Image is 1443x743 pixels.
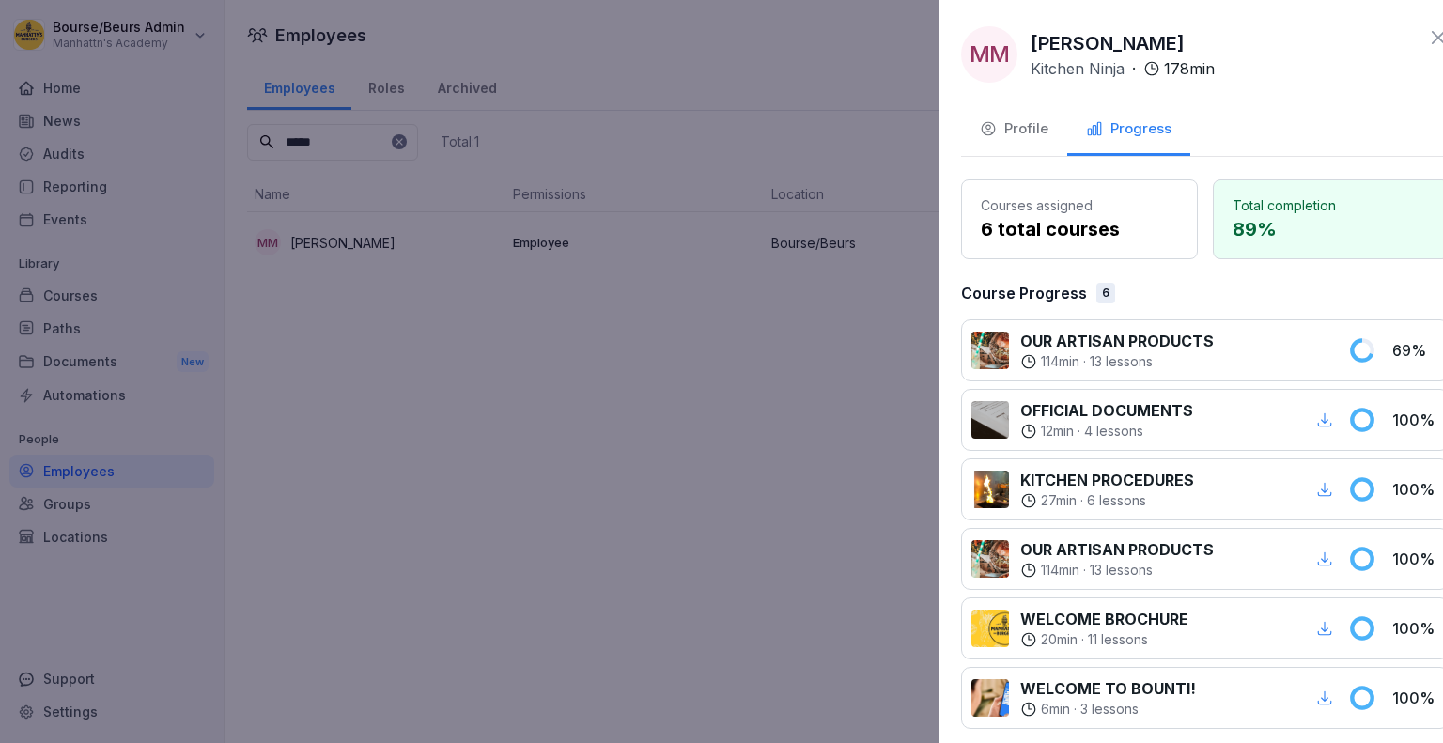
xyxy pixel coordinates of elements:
div: · [1020,561,1214,580]
p: 100 % [1392,687,1439,709]
p: 4 lessons [1084,422,1143,441]
p: 11 lessons [1088,630,1148,649]
p: OUR ARTISAN PRODUCTS [1020,538,1214,561]
p: 13 lessons [1090,561,1153,580]
p: OUR ARTISAN PRODUCTS [1020,330,1214,352]
p: 20 min [1041,630,1078,649]
p: 13 lessons [1090,352,1153,371]
button: Progress [1067,105,1190,156]
p: 3 lessons [1080,700,1139,719]
div: Progress [1086,118,1171,140]
p: 69 % [1392,339,1439,362]
div: · [1020,422,1193,441]
div: MM [961,26,1017,83]
div: · [1031,57,1215,80]
p: 6 min [1041,700,1070,719]
div: · [1020,700,1196,719]
p: 12 min [1041,422,1074,441]
p: 100 % [1392,478,1439,501]
p: Courses assigned [981,195,1178,215]
p: 114 min [1041,561,1079,580]
p: 100 % [1392,409,1439,431]
div: · [1020,352,1214,371]
p: 114 min [1041,352,1079,371]
div: · [1020,630,1188,649]
p: OFFICIAL DOCUMENTS [1020,399,1193,422]
p: 27 min [1041,491,1077,510]
p: 100 % [1392,617,1439,640]
p: WELCOME TO BOUNTI! [1020,677,1196,700]
p: 89 % [1233,215,1430,243]
button: Profile [961,105,1067,156]
p: Course Progress [961,282,1087,304]
p: 6 lessons [1087,491,1146,510]
p: 100 % [1392,548,1439,570]
p: KITCHEN PROCEDURES [1020,469,1194,491]
p: 178 min [1164,57,1215,80]
div: · [1020,491,1194,510]
p: Kitchen Ninja [1031,57,1125,80]
div: 6 [1096,283,1115,303]
p: [PERSON_NAME] [1031,29,1185,57]
p: Total completion [1233,195,1430,215]
p: 6 total courses [981,215,1178,243]
p: WELCOME BROCHURE [1020,608,1188,630]
div: Profile [980,118,1048,140]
